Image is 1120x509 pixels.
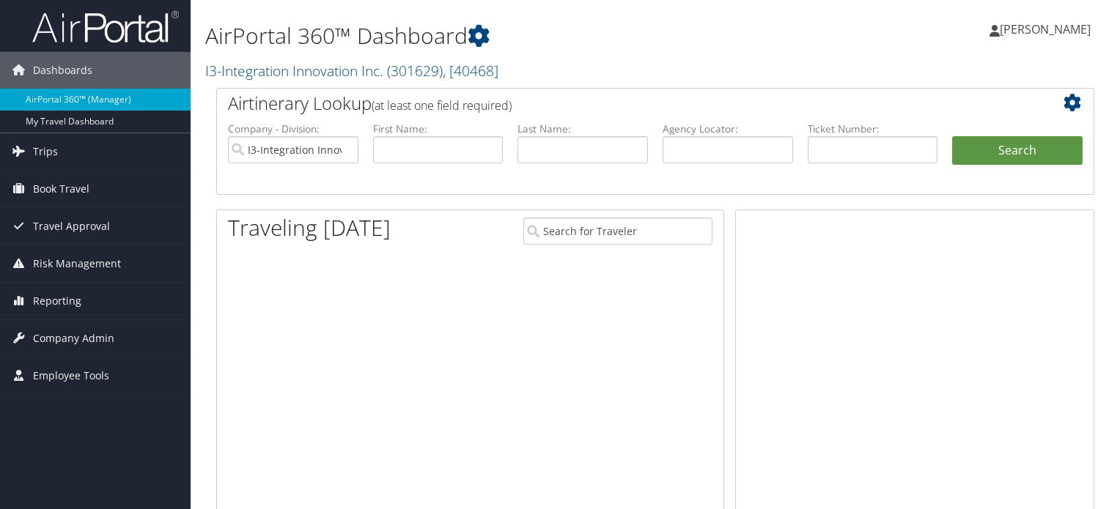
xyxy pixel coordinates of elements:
[373,122,504,136] label: First Name:
[523,218,712,245] input: Search for Traveler
[228,122,358,136] label: Company - Division:
[952,136,1083,166] button: Search
[205,21,806,51] h1: AirPortal 360™ Dashboard
[33,245,121,282] span: Risk Management
[32,10,179,44] img: airportal-logo.png
[808,122,938,136] label: Ticket Number:
[443,61,498,81] span: , [ 40468 ]
[33,171,89,207] span: Book Travel
[205,61,498,81] a: I3-Integration Innovation Inc.
[33,320,114,357] span: Company Admin
[990,7,1105,51] a: [PERSON_NAME]
[228,91,1009,116] h2: Airtinerary Lookup
[33,283,81,319] span: Reporting
[228,212,391,243] h1: Traveling [DATE]
[387,61,443,81] span: ( 301629 )
[1000,21,1091,37] span: [PERSON_NAME]
[33,357,109,394] span: Employee Tools
[372,97,512,114] span: (at least one field required)
[33,52,92,89] span: Dashboards
[33,208,110,245] span: Travel Approval
[517,122,648,136] label: Last Name:
[33,133,58,170] span: Trips
[663,122,793,136] label: Agency Locator:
